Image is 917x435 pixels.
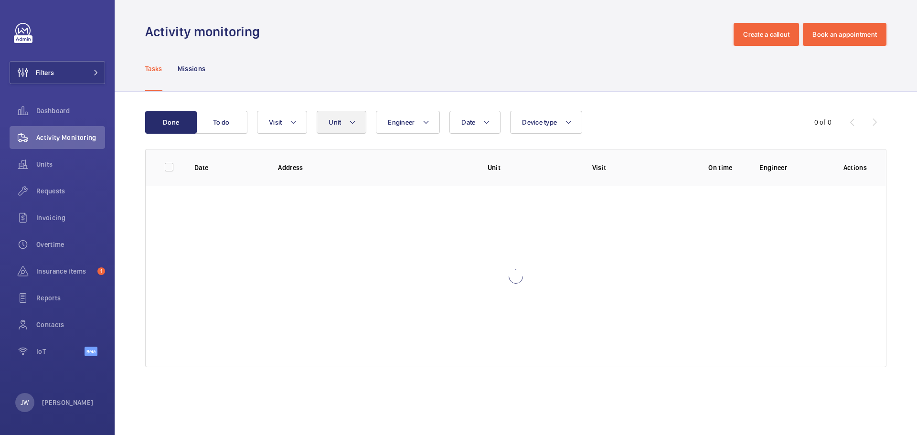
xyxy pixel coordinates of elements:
[734,23,799,46] button: Create a callout
[36,213,105,223] span: Invoicing
[461,118,475,126] span: Date
[388,118,415,126] span: Engineer
[10,61,105,84] button: Filters
[36,293,105,303] span: Reports
[145,23,266,41] h1: Activity monitoring
[36,240,105,249] span: Overtime
[178,64,206,74] p: Missions
[522,118,557,126] span: Device type
[42,398,94,407] p: [PERSON_NAME]
[488,163,577,172] p: Unit
[36,320,105,329] span: Contacts
[329,118,341,126] span: Unit
[21,398,29,407] p: JW
[269,118,282,126] span: Visit
[843,163,867,172] p: Actions
[257,111,307,134] button: Visit
[592,163,682,172] p: Visit
[36,266,94,276] span: Insurance items
[36,186,105,196] span: Requests
[317,111,366,134] button: Unit
[697,163,744,172] p: On time
[814,117,832,127] div: 0 of 0
[803,23,886,46] button: Book an appointment
[376,111,440,134] button: Engineer
[36,159,105,169] span: Units
[194,163,263,172] p: Date
[36,347,85,356] span: IoT
[36,68,54,77] span: Filters
[97,267,105,275] span: 1
[36,133,105,142] span: Activity Monitoring
[145,111,197,134] button: Done
[759,163,828,172] p: Engineer
[510,111,582,134] button: Device type
[85,347,97,356] span: Beta
[145,64,162,74] p: Tasks
[449,111,501,134] button: Date
[36,106,105,116] span: Dashboard
[196,111,247,134] button: To do
[278,163,472,172] p: Address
